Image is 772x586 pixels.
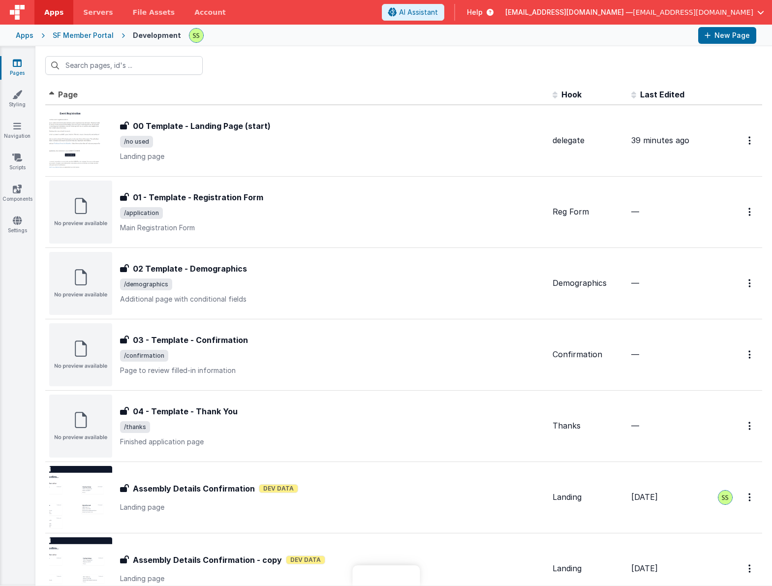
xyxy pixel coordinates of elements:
button: Options [742,130,758,151]
span: [EMAIL_ADDRESS][DOMAIN_NAME] [633,7,753,17]
button: Options [742,558,758,579]
div: delegate [553,135,623,146]
div: Reg Form [553,206,623,217]
span: [DATE] [631,563,658,573]
span: Page [58,90,78,99]
span: — [631,421,639,431]
span: — [631,207,639,216]
button: AI Assistant [382,4,444,21]
div: Landing [553,492,623,503]
button: Options [742,344,758,365]
p: Landing page [120,574,545,584]
span: /thanks [120,421,150,433]
div: SF Member Portal [53,31,114,40]
span: /confirmation [120,350,168,362]
div: Thanks [553,420,623,432]
span: Last Edited [640,90,684,99]
span: Hook [561,90,582,99]
button: [EMAIL_ADDRESS][DOMAIN_NAME] — [EMAIL_ADDRESS][DOMAIN_NAME] [505,7,764,17]
iframe: Marker.io feedback button [352,565,420,586]
h3: Assembly Details Confirmation - copy [133,554,282,566]
button: Options [742,487,758,507]
div: Apps [16,31,33,40]
img: 8cf74ed78aab3b54564162fcd7d8ab61 [718,491,732,504]
span: Help [467,7,483,17]
span: [EMAIL_ADDRESS][DOMAIN_NAME] — [505,7,633,17]
span: — [631,278,639,288]
span: [DATE] [631,492,658,502]
p: Page to review filled-in information [120,366,545,375]
p: Landing page [120,502,545,512]
p: Landing page [120,152,545,161]
h3: 00 Template - Landing Page (start) [133,120,271,132]
h3: Assembly Details Confirmation [133,483,255,494]
span: AI Assistant [399,7,438,17]
p: Additional page with conditional fields [120,294,545,304]
span: File Assets [133,7,175,17]
span: /no used [120,136,153,148]
span: /demographics [120,278,172,290]
span: Dev Data [259,484,298,493]
span: Servers [83,7,113,17]
input: Search pages, id's ... [45,56,203,75]
span: Dev Data [286,555,325,564]
div: Demographics [553,278,623,289]
h3: 04 - Template - Thank You [133,405,238,417]
span: Apps [44,7,63,17]
span: — [631,349,639,359]
h3: 03 - Template - Confirmation [133,334,248,346]
p: Finished application page [120,437,545,447]
button: New Page [698,27,756,44]
h3: 02 Template - Demographics [133,263,247,275]
div: Development [133,31,181,40]
span: 39 minutes ago [631,135,689,145]
img: 8cf74ed78aab3b54564162fcd7d8ab61 [189,29,203,42]
button: Options [742,416,758,436]
h3: 01 - Template - Registration Form [133,191,263,203]
button: Options [742,273,758,293]
p: Main Registration Form [120,223,545,233]
div: Landing [553,563,623,574]
span: /application [120,207,163,219]
div: Confirmation [553,349,623,360]
button: Options [742,202,758,222]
